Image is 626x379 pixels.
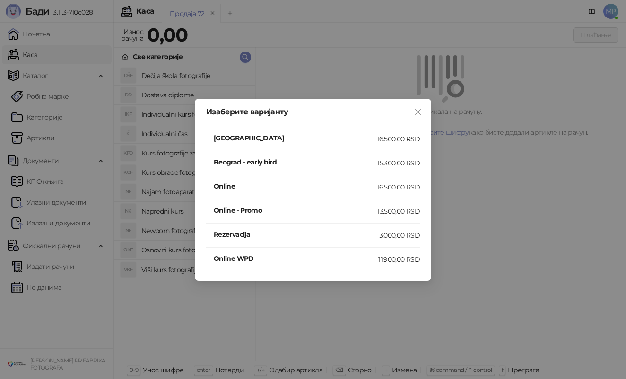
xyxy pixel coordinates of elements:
div: 3.000,00 RSD [379,230,420,241]
button: Close [410,104,426,120]
h4: Beograd - early bird [214,157,377,167]
span: Close [410,108,426,116]
div: 15.300,00 RSD [377,158,420,168]
h4: Online - Promo [214,205,377,215]
div: 16.500,00 RSD [377,134,420,144]
div: Изаберите варијанту [206,108,420,116]
div: 13.500,00 RSD [377,206,420,216]
div: 11.900,00 RSD [378,254,420,265]
h4: Online WPD [214,253,378,264]
h4: Rezervacija [214,229,379,240]
h4: Online [214,181,377,191]
div: 16.500,00 RSD [377,182,420,192]
h4: [GEOGRAPHIC_DATA] [214,133,377,143]
span: close [414,108,422,116]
